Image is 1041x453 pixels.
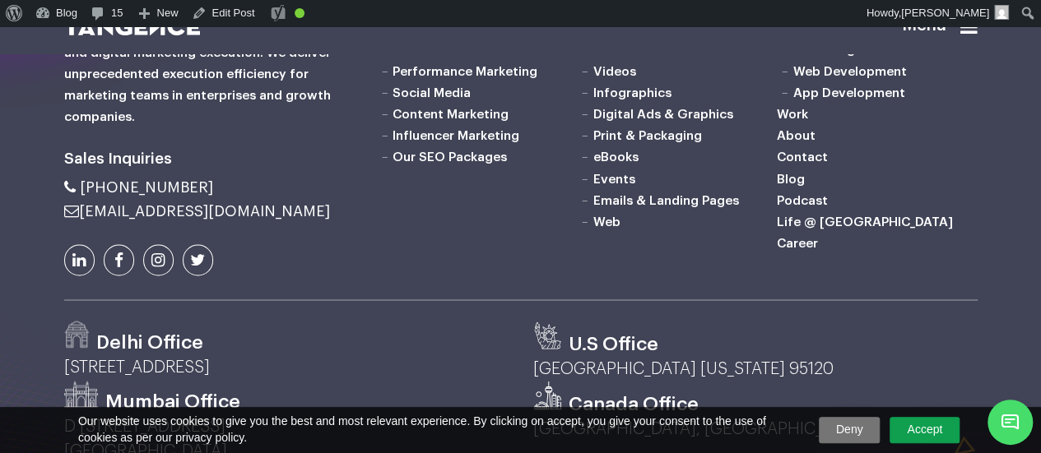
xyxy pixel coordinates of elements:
span: [PHONE_NUMBER] [80,180,213,195]
a: Infographics [593,86,671,99]
a: Podcast [777,194,828,207]
span: [PERSON_NAME] [901,7,989,19]
h3: Delhi Office [96,330,203,354]
a: Blog [777,173,805,186]
h3: U.S Office [569,331,658,356]
a: Social Media [393,86,471,99]
a: Performance Marketing [393,65,537,78]
a: Influencer Marketing [393,129,519,142]
a: [PHONE_NUMBER] [64,180,213,195]
a: Our SEO Packages [393,150,507,164]
a: Videos [593,65,635,78]
a: Emails & Landing Pages [593,194,738,207]
h3: Canada Office [569,391,699,416]
h6: Sales Inquiries [64,146,352,173]
a: eBooks [593,150,638,164]
h3: Mumbai Office [105,389,240,414]
img: logo SVG [64,17,201,35]
p: [GEOGRAPHIC_DATA] [US_STATE] 95120 [533,356,978,381]
a: Career [777,237,818,250]
img: us.svg [533,321,562,349]
a: Deny [819,417,881,443]
a: Digital Ads & Graphics [593,108,732,121]
img: canada.svg [533,381,562,409]
a: Print & Packaging [593,129,701,142]
a: Life @ [GEOGRAPHIC_DATA] [777,215,953,229]
a: About [777,129,816,142]
a: Web Development [793,65,907,78]
p: [STREET_ADDRESS] [64,354,509,379]
span: Our website uses cookies to give you the best and most relevant experience. By clicking on accept... [78,414,796,446]
a: Accept [890,417,960,443]
div: Good [295,8,304,18]
img: Path-529.png [64,321,90,348]
a: [EMAIL_ADDRESS][DOMAIN_NAME] [64,204,330,219]
a: Contact [777,150,828,164]
img: Path-530.png [64,381,99,407]
a: App Development [793,86,905,99]
span: Chat Widget [988,400,1033,445]
a: Content Marketing [393,108,509,121]
a: Events [593,173,634,186]
h6: Tangence, accelerates design, development and digital marketing execution. We deliver unprecedent... [64,20,352,127]
a: Work [777,108,808,121]
a: Web [593,215,620,229]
